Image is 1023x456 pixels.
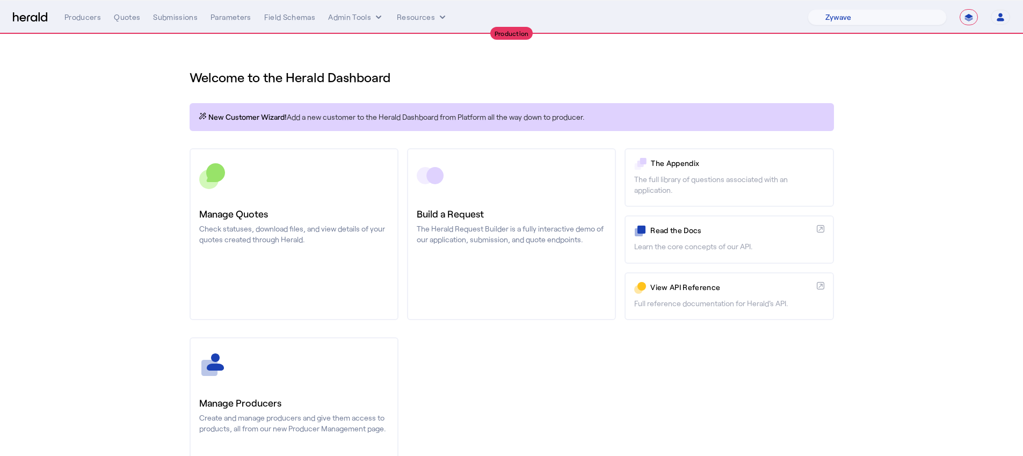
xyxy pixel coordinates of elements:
a: Build a RequestThe Herald Request Builder is a fully interactive demo of our application, submiss... [407,148,616,320]
p: Read the Docs [650,225,812,236]
p: Add a new customer to the Herald Dashboard from Platform all the way down to producer. [198,112,825,122]
h1: Welcome to the Herald Dashboard [190,69,834,86]
h3: Manage Quotes [199,206,389,221]
p: Check statuses, download files, and view details of your quotes created through Herald. [199,223,389,245]
div: Quotes [114,12,140,23]
div: Parameters [211,12,251,23]
h3: Build a Request [417,206,606,221]
p: Full reference documentation for Herald's API. [634,298,824,309]
h3: Manage Producers [199,395,389,410]
a: Read the DocsLearn the core concepts of our API. [625,215,833,263]
p: The full library of questions associated with an application. [634,174,824,196]
div: Producers [64,12,101,23]
p: The Appendix [651,158,824,169]
div: Field Schemas [264,12,316,23]
p: Create and manage producers and give them access to products, all from our new Producer Managemen... [199,412,389,434]
div: Production [490,27,533,40]
p: View API Reference [650,282,812,293]
a: Manage QuotesCheck statuses, download files, and view details of your quotes created through Herald. [190,148,398,320]
p: The Herald Request Builder is a fully interactive demo of our application, submission, and quote ... [417,223,606,245]
img: Herald Logo [13,12,47,23]
div: Submissions [153,12,198,23]
span: New Customer Wizard! [208,112,287,122]
button: internal dropdown menu [328,12,384,23]
p: Learn the core concepts of our API. [634,241,824,252]
button: Resources dropdown menu [397,12,448,23]
a: The AppendixThe full library of questions associated with an application. [625,148,833,207]
a: View API ReferenceFull reference documentation for Herald's API. [625,272,833,320]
